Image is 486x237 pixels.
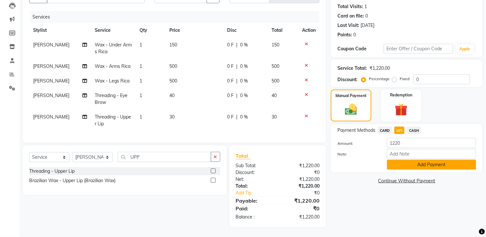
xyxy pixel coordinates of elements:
span: | [237,114,238,120]
div: Total: [231,183,278,190]
div: Services [30,11,324,23]
div: Discount: [337,76,358,83]
div: ₹1,220.00 [278,162,324,169]
span: | [237,63,238,70]
span: 0 % [240,114,248,120]
span: Wax - Under Arms Rica [95,42,132,55]
span: 0 % [240,42,248,48]
div: Brazilian Wax - Upper Lip (Brazilian Wax) [29,177,115,184]
span: 30 [272,114,277,120]
label: Percentage [369,76,390,82]
div: ₹1,220.00 [278,214,324,221]
span: 0 F [227,63,234,70]
div: 0 [353,31,356,38]
span: 500 [272,63,280,69]
span: 150 [170,42,177,48]
div: Service Total: [337,65,367,72]
span: 0 % [240,63,248,70]
th: Stylist [29,23,91,38]
label: Fixed [400,76,409,82]
span: 1 [140,42,142,48]
span: 1 [140,114,142,120]
th: Disc [224,23,268,38]
span: 0 % [240,92,248,99]
span: [PERSON_NAME] [33,63,69,69]
th: Total [268,23,298,38]
span: | [237,92,238,99]
span: CARD [378,127,392,134]
span: 1 [140,93,142,98]
span: Payment Methods [337,127,375,134]
div: Points: [337,31,352,38]
div: ₹1,220.00 [278,183,324,190]
span: [PERSON_NAME] [33,42,69,48]
label: Note: [333,151,382,157]
span: 150 [272,42,280,48]
div: Paid: [231,205,278,213]
img: _cash.svg [341,103,361,117]
div: Sub Total: [231,162,278,169]
div: Total Visits: [337,3,363,10]
span: Total [236,153,251,159]
span: 0 F [227,92,234,99]
label: Amount: [333,141,382,146]
span: [PERSON_NAME] [33,78,69,84]
span: 40 [272,93,277,98]
span: 500 [272,78,280,84]
a: Add Tip [231,190,286,196]
span: Threading - Upper Lip [95,114,131,127]
span: Wax - Legs Rica [95,78,129,84]
div: ₹0 [278,205,324,213]
div: Net: [231,176,278,183]
span: Threading - Eye Brow [95,93,128,105]
span: [PERSON_NAME] [33,114,69,120]
span: 1 [140,78,142,84]
span: 1 [140,63,142,69]
div: Card on file: [337,13,364,19]
span: [PERSON_NAME] [33,93,69,98]
div: [DATE] [360,22,374,29]
th: Qty [136,23,166,38]
div: ₹1,220.00 [278,176,324,183]
label: Redemption [390,92,412,98]
div: 1 [364,3,367,10]
input: Amount [387,138,476,148]
th: Price [166,23,224,38]
span: Wax - Arms Rica [95,63,130,69]
span: UPI [395,127,405,134]
div: Balance : [231,214,278,221]
a: Continue Without Payment [332,178,481,184]
input: Add Note [387,149,476,159]
div: ₹0 [286,190,324,196]
span: 30 [170,114,175,120]
div: 0 [365,13,368,19]
span: 0 F [227,78,234,84]
div: Threading - Upper Lip [29,168,75,175]
img: _gift.svg [391,102,411,118]
input: Search or Scan [118,152,211,162]
button: Apply [456,44,474,54]
div: ₹1,220.00 [370,65,390,72]
span: | [237,78,238,84]
input: Enter Offer / Coupon Code [384,44,453,54]
div: Discount: [231,169,278,176]
div: Coupon Code [337,45,384,52]
div: ₹0 [278,169,324,176]
div: ₹1,220.00 [278,197,324,205]
th: Action [298,23,320,38]
span: 0 F [227,114,234,120]
div: Payable: [231,197,278,205]
div: Last Visit: [337,22,359,29]
span: 500 [170,63,177,69]
span: CASH [407,127,421,134]
span: | [237,42,238,48]
span: 40 [170,93,175,98]
th: Service [91,23,136,38]
span: 500 [170,78,177,84]
label: Manual Payment [336,93,367,99]
span: 0 F [227,42,234,48]
button: Add Payment [387,160,476,170]
span: 0 % [240,78,248,84]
